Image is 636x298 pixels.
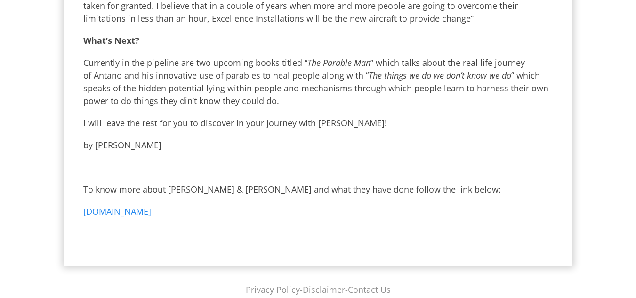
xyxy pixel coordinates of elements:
p: - - [64,283,572,296]
a: Contact Us [348,284,391,295]
b: What’s Next? [83,35,139,46]
p: To know more about [PERSON_NAME] & [PERSON_NAME] and what they have done follow the link below: [83,183,553,196]
i: The Parable Man [307,57,370,68]
i: The things we do we don’t know we do [369,70,511,81]
p: Currently in the pipeline are two upcoming books titled “ ” which talks about the real life journ... [83,56,553,107]
a: Privacy Policy [246,284,300,295]
p: by [PERSON_NAME] [83,139,553,152]
a: [DOMAIN_NAME] [83,206,151,217]
a: Disclaimer [303,284,345,295]
p: I will leave the rest for you to discover in your journey with [PERSON_NAME]! [83,117,553,129]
